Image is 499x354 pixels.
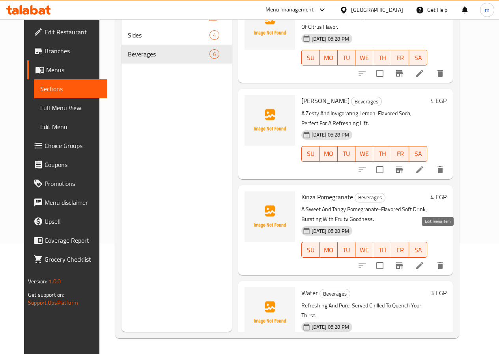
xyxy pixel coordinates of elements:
[28,298,78,308] a: Support.OpsPlatform
[27,60,107,79] a: Menus
[34,117,107,136] a: Edit Menu
[45,160,101,169] span: Coupons
[301,109,427,128] p: A Zesty And Invigorating Lemon-Flavored Soda, Perfect For A Refreshing Lift.
[301,301,427,320] p: Refreshing And Pure, Served Chilled To Quench Your Thirst.
[40,84,101,94] span: Sections
[245,95,295,146] img: Kinza Lemon
[485,6,490,14] span: m
[34,98,107,117] a: Full Menu View
[323,244,334,256] span: MO
[27,174,107,193] a: Promotions
[372,161,388,178] span: Select to update
[45,141,101,150] span: Choice Groups
[351,97,382,106] div: Beverages
[28,290,64,300] span: Get support on:
[301,12,427,32] p: A Vibrant And Sweet Orange-Flavored Beverage, Full Of Citrus Flavor.
[431,160,450,179] button: delete
[245,191,295,242] img: Kinza Pomegranate
[376,148,388,159] span: TH
[394,52,406,64] span: FR
[338,242,355,258] button: TU
[390,160,409,179] button: Branch-specific-item
[265,5,314,15] div: Menu-management
[320,146,337,162] button: MO
[27,231,107,250] a: Coverage Report
[34,79,107,98] a: Sections
[210,51,219,58] span: 6
[355,193,385,202] div: Beverages
[305,244,316,256] span: SU
[409,242,427,258] button: SA
[373,146,391,162] button: TH
[394,148,406,159] span: FR
[409,146,427,162] button: SA
[351,6,403,14] div: [GEOGRAPHIC_DATA]
[40,122,101,131] span: Edit Menu
[412,244,424,256] span: SA
[45,46,101,56] span: Branches
[209,49,219,59] div: items
[305,148,316,159] span: SU
[28,276,47,287] span: Version:
[359,52,370,64] span: WE
[373,242,391,258] button: TH
[320,50,337,66] button: MO
[391,50,409,66] button: FR
[390,64,409,83] button: Branch-specific-item
[301,287,318,299] span: Water
[27,193,107,212] a: Menu disclaimer
[412,148,424,159] span: SA
[128,49,209,59] span: Beverages
[430,287,447,298] h6: 3 EGP
[320,242,337,258] button: MO
[301,191,353,203] span: Kinza Pomegranate
[45,179,101,188] span: Promotions
[301,204,427,224] p: A Sweet And Tangy Pomegranate-Flavored Soft Drink, Bursting With Fruity Goodness.
[45,255,101,264] span: Grocery Checklist
[341,148,352,159] span: TU
[27,155,107,174] a: Coupons
[320,289,350,298] span: Beverages
[308,227,352,235] span: [DATE] 05:28 PM
[390,256,409,275] button: Branch-specific-item
[431,64,450,83] button: delete
[415,165,424,174] a: Edit menu item
[376,52,388,64] span: TH
[341,52,352,64] span: TU
[46,65,101,75] span: Menus
[372,257,388,274] span: Select to update
[27,136,107,155] a: Choice Groups
[391,146,409,162] button: FR
[27,212,107,231] a: Upsell
[430,191,447,202] h6: 4 EGP
[323,52,334,64] span: MO
[308,35,352,43] span: [DATE] 05:28 PM
[391,242,409,258] button: FR
[351,97,381,106] span: Beverages
[245,287,295,338] img: Water
[305,52,316,64] span: SU
[209,30,219,40] div: items
[45,198,101,207] span: Menu disclaimer
[40,103,101,112] span: Full Menu View
[355,242,373,258] button: WE
[121,45,232,64] div: Beverages6
[308,323,352,331] span: [DATE] 05:28 PM
[301,242,320,258] button: SU
[45,217,101,226] span: Upsell
[27,250,107,269] a: Grocery Checklist
[121,4,232,67] nav: Menu sections
[372,65,388,82] span: Select to update
[359,148,370,159] span: WE
[45,236,101,245] span: Coverage Report
[128,30,209,40] span: Sides
[121,26,232,45] div: Sides4
[355,146,373,162] button: WE
[415,69,424,78] a: Edit menu item
[338,146,355,162] button: TU
[301,95,349,107] span: [PERSON_NAME]
[355,50,373,66] button: WE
